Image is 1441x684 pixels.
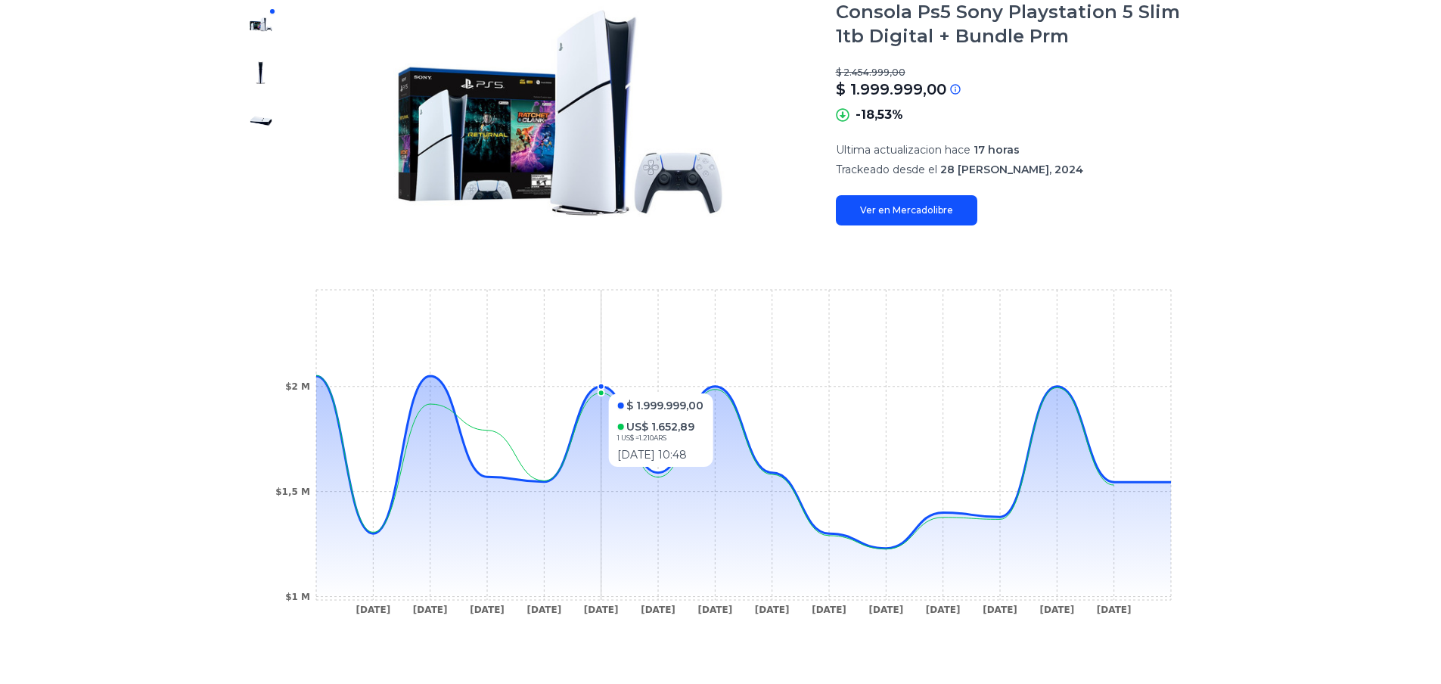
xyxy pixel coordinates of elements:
tspan: [DATE] [356,605,390,615]
img: Consola Ps5 Sony Playstation 5 Slim 1tb Digital + Bundle Prm [249,109,273,133]
img: Consola Ps5 Sony Playstation 5 Slim 1tb Digital + Bundle Prm [249,12,273,36]
tspan: [DATE] [641,605,675,615]
p: $ 2.454.999,00 [836,67,1205,79]
span: 17 horas [974,143,1020,157]
tspan: [DATE] [583,605,618,615]
tspan: $1 M [285,592,310,602]
tspan: [DATE] [812,605,846,615]
tspan: [DATE] [697,605,732,615]
tspan: [DATE] [526,605,561,615]
tspan: [DATE] [470,605,505,615]
tspan: [DATE] [1039,605,1074,615]
img: Consola Ps5 Sony Playstation 5 Slim 1tb Digital + Bundle Prm [249,61,273,85]
tspan: $2 M [285,381,310,392]
span: 28 [PERSON_NAME], 2024 [940,163,1083,176]
tspan: [DATE] [412,605,447,615]
p: $ 1.999.999,00 [836,79,946,100]
tspan: [DATE] [868,605,903,615]
tspan: [DATE] [983,605,1017,615]
span: Trackeado desde el [836,163,937,176]
tspan: $1,5 M [275,487,310,497]
span: Ultima actualizacion hace [836,143,971,157]
tspan: [DATE] [925,605,960,615]
tspan: [DATE] [1096,605,1131,615]
a: Ver en Mercadolibre [836,195,977,225]
tspan: [DATE] [754,605,789,615]
p: -18,53% [856,106,903,124]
